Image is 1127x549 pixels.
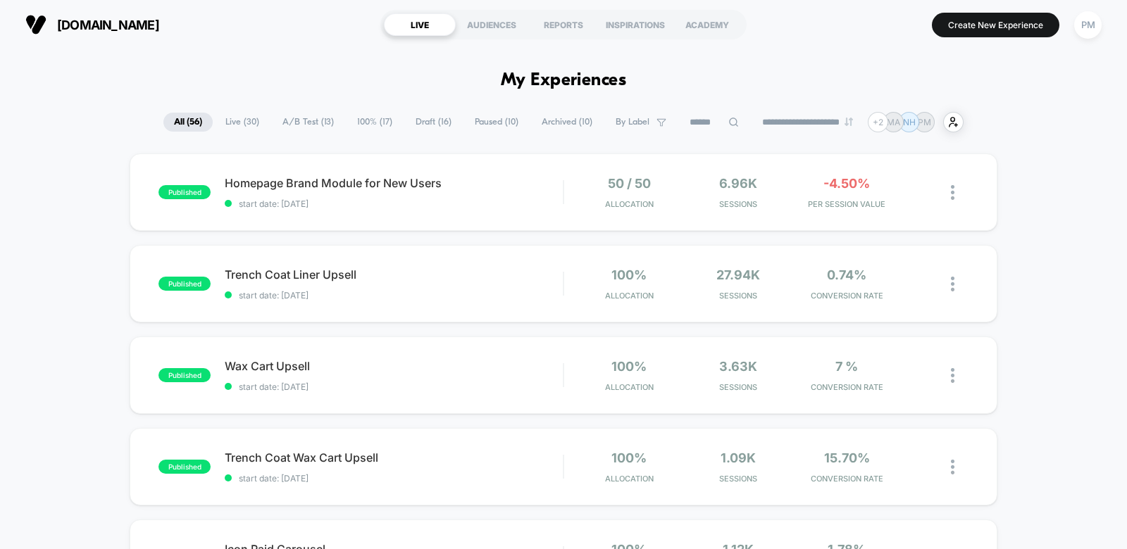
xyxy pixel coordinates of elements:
[158,368,211,382] span: published
[1074,11,1102,39] div: PM
[932,13,1059,37] button: Create New Experience
[616,117,649,127] span: By Label
[605,382,654,392] span: Allocation
[225,450,563,465] span: Trench Coat Wax Cart Upsell
[835,359,858,374] span: 7 %
[611,359,647,374] span: 100%
[671,13,743,36] div: ACADEMY
[225,473,563,484] span: start date: [DATE]
[272,113,344,132] span: A/B Test ( 13 )
[57,18,159,32] span: [DOMAIN_NAME]
[405,113,462,132] span: Draft ( 16 )
[347,113,403,132] span: 100% ( 17 )
[687,291,789,301] span: Sessions
[225,359,563,373] span: Wax Cart Upsell
[225,176,563,190] span: Homepage Brand Module for New Users
[796,199,898,209] span: PER SESSION VALUE
[21,13,163,36] button: [DOMAIN_NAME]
[158,277,211,291] span: published
[796,474,898,484] span: CONVERSION RATE
[1070,11,1106,39] button: PM
[215,113,270,132] span: Live ( 30 )
[384,13,456,36] div: LIVE
[903,117,916,127] p: NH
[824,450,870,465] span: 15.70%
[605,291,654,301] span: Allocation
[918,117,931,127] p: PM
[163,113,213,132] span: All ( 56 )
[611,450,647,465] span: 100%
[599,13,671,36] div: INSPIRATIONS
[608,176,651,191] span: 50 / 50
[687,474,789,484] span: Sessions
[464,113,529,132] span: Paused ( 10 )
[25,14,46,35] img: Visually logo
[158,185,211,199] span: published
[225,267,563,282] span: Trench Coat Liner Upsell
[225,290,563,301] span: start date: [DATE]
[796,382,898,392] span: CONVERSION RATE
[951,460,954,474] img: close
[225,381,563,392] span: start date: [DATE]
[868,112,888,132] div: + 2
[719,176,757,191] span: 6.96k
[225,198,563,209] span: start date: [DATE]
[719,359,757,374] span: 3.63k
[501,70,627,91] h1: My Experiences
[951,277,954,291] img: close
[605,199,654,209] span: Allocation
[687,199,789,209] span: Sessions
[687,382,789,392] span: Sessions
[951,368,954,383] img: close
[845,118,853,126] img: end
[796,291,898,301] span: CONVERSION RATE
[158,460,211,474] span: published
[528,13,599,36] div: REPORTS
[823,176,870,191] span: -4.50%
[611,267,647,282] span: 100%
[716,267,760,282] span: 27.94k
[951,185,954,200] img: close
[456,13,528,36] div: AUDIENCES
[887,117,900,127] p: MA
[605,474,654,484] span: Allocation
[721,450,756,465] span: 1.09k
[531,113,603,132] span: Archived ( 10 )
[827,267,866,282] span: 0.74%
